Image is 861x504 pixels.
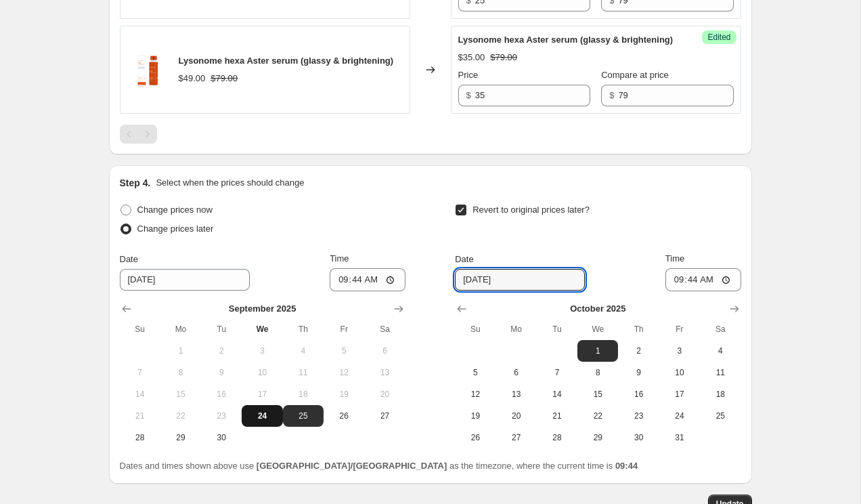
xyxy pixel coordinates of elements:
button: Tuesday October 21 2025 [537,405,577,427]
span: Su [460,324,490,335]
button: Monday October 20 2025 [496,405,537,427]
span: 29 [583,432,613,443]
span: 7 [542,367,572,378]
button: Sunday September 21 2025 [120,405,160,427]
button: Sunday September 7 2025 [120,362,160,383]
button: Tuesday September 9 2025 [201,362,242,383]
button: Wednesday September 3 2025 [242,340,282,362]
button: Show next month, October 2025 [389,299,408,318]
th: Sunday [120,318,160,340]
span: 20 [502,411,531,421]
span: Lysonome hexa Aster serum (glassy & brightening) [179,56,394,66]
span: 23 [623,411,653,421]
span: 21 [542,411,572,421]
span: 8 [166,367,196,378]
div: $35.00 [458,51,485,64]
button: Friday October 24 2025 [659,405,700,427]
span: 30 [206,432,236,443]
span: 19 [460,411,490,421]
button: Thursday October 23 2025 [618,405,659,427]
button: Saturday October 4 2025 [700,340,741,362]
span: 14 [542,389,572,400]
span: 6 [502,367,531,378]
button: Tuesday September 30 2025 [201,427,242,448]
h2: Step 4. [120,176,151,190]
span: Dates and times shown above use as the timezone, where the current time is [120,461,638,471]
span: Time [330,253,349,264]
span: Mo [502,324,531,335]
span: Fr [329,324,359,335]
button: Wednesday October 1 2025 [577,340,618,362]
span: 3 [247,345,277,356]
button: Thursday October 2 2025 [618,340,659,362]
button: Show previous month, August 2025 [117,299,136,318]
span: 18 [288,389,318,400]
span: 12 [460,389,490,400]
span: Compare at price [601,70,669,80]
span: 18 [705,389,735,400]
span: 5 [329,345,359,356]
span: 15 [583,389,613,400]
span: 31 [665,432,694,443]
th: Friday [324,318,364,340]
span: 27 [502,432,531,443]
b: [GEOGRAPHIC_DATA]/[GEOGRAPHIC_DATA] [257,461,447,471]
input: 12:00 [330,268,405,291]
button: Friday September 12 2025 [324,362,364,383]
button: Tuesday October 7 2025 [537,362,577,383]
button: Tuesday September 16 2025 [201,383,242,405]
th: Tuesday [537,318,577,340]
span: Sa [370,324,399,335]
button: Today Wednesday September 24 2025 [242,405,282,427]
span: 21 [125,411,155,421]
span: 1 [166,345,196,356]
button: Tuesday September 2 2025 [201,340,242,362]
span: 25 [288,411,318,421]
th: Monday [160,318,201,340]
button: Friday September 26 2025 [324,405,364,427]
button: Monday September 15 2025 [160,383,201,405]
span: Time [665,253,684,264]
span: 24 [665,411,694,421]
span: 13 [370,367,399,378]
button: Thursday September 4 2025 [283,340,324,362]
button: Thursday September 11 2025 [283,362,324,383]
button: Sunday September 14 2025 [120,383,160,405]
strike: $79.00 [211,72,238,85]
button: Sunday October 5 2025 [455,362,495,383]
button: Friday October 3 2025 [659,340,700,362]
span: 4 [288,345,318,356]
span: 26 [329,411,359,421]
span: 2 [623,345,653,356]
span: 29 [166,432,196,443]
button: Friday October 10 2025 [659,362,700,383]
button: Saturday September 20 2025 [364,383,405,405]
span: 22 [166,411,196,421]
span: 25 [705,411,735,421]
button: Wednesday October 22 2025 [577,405,618,427]
span: 16 [623,389,653,400]
span: Edited [707,32,730,43]
th: Wednesday [242,318,282,340]
b: 09:44 [615,461,638,471]
span: 23 [206,411,236,421]
span: 1 [583,345,613,356]
th: Saturday [364,318,405,340]
th: Thursday [618,318,659,340]
button: Sunday September 28 2025 [120,427,160,448]
span: 9 [206,367,236,378]
button: Tuesday October 14 2025 [537,383,577,405]
span: 5 [460,367,490,378]
button: Sunday October 12 2025 [455,383,495,405]
button: Thursday October 9 2025 [618,362,659,383]
button: Tuesday October 28 2025 [537,427,577,448]
p: Select when the prices should change [156,176,304,190]
span: We [583,324,613,335]
button: Saturday September 13 2025 [364,362,405,383]
span: 20 [370,389,399,400]
span: Th [623,324,653,335]
img: 51C067A4-902F-4B8E-A8F8-827BE2965197_80x.jpg [127,49,168,90]
button: Friday September 5 2025 [324,340,364,362]
span: Date [455,254,473,264]
span: 17 [247,389,277,400]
